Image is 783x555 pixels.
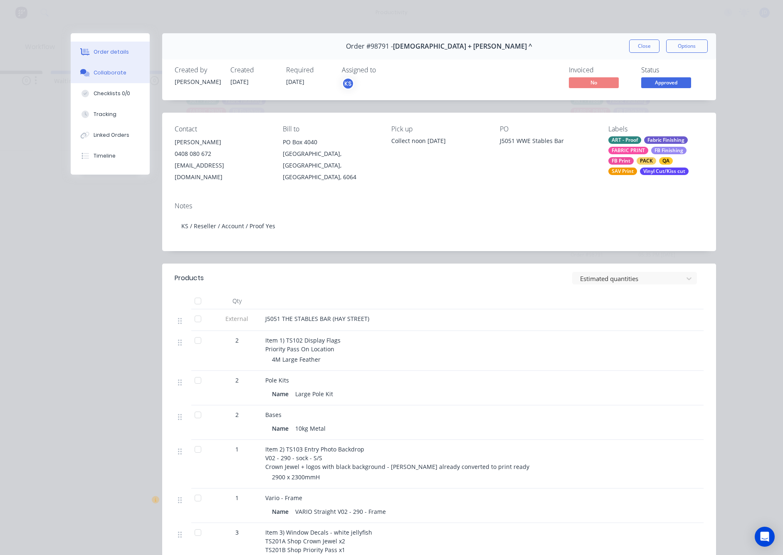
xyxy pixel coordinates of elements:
div: Linked Orders [94,131,129,139]
button: Close [629,39,659,53]
button: Checklists 0/0 [71,83,150,104]
div: FB Finishing [651,147,687,154]
button: Options [666,39,708,53]
div: PO Box 4040 [283,136,378,148]
div: Qty [212,293,262,309]
div: PO Box 4040[GEOGRAPHIC_DATA], [GEOGRAPHIC_DATA], [GEOGRAPHIC_DATA], 6064 [283,136,378,183]
span: 1 [235,493,239,502]
div: Timeline [94,152,116,160]
span: External [215,314,259,323]
button: Tracking [71,104,150,125]
span: J5051 THE STABLES BAR (HAY STREET) [265,315,369,323]
div: Labels [608,125,704,133]
div: Assigned to [342,66,425,74]
div: [GEOGRAPHIC_DATA], [GEOGRAPHIC_DATA], [GEOGRAPHIC_DATA], 6064 [283,148,378,183]
button: KS [342,77,354,90]
span: Bases [265,411,282,419]
span: No [569,77,619,88]
div: [PERSON_NAME] [175,77,220,86]
span: Order #98791 - [346,42,393,50]
div: PO [500,125,595,133]
div: Contact [175,125,270,133]
div: Collect noon [DATE] [391,136,487,145]
div: Notes [175,202,704,210]
span: Item 1) TS102 Display Flags Priority Pass On Location [265,336,341,353]
div: FABRIC PRINT [608,147,648,154]
div: Collaborate [94,69,126,76]
div: ART - Proof [608,136,641,144]
div: QA [659,157,673,165]
div: Tracking [94,111,116,118]
button: Linked Orders [71,125,150,146]
div: J5051 WWE Stables Bar [500,136,595,148]
div: Invoiced [569,66,631,74]
button: Collaborate [71,62,150,83]
div: 0408 080 672 [175,148,270,160]
div: Bill to [283,125,378,133]
div: Fabric Finishing [644,136,688,144]
div: [PERSON_NAME]0408 080 672[EMAIL_ADDRESS][DOMAIN_NAME] [175,136,270,183]
div: Large Pole Kit [292,388,336,400]
span: [DATE] [230,78,249,86]
div: Pick up [391,125,487,133]
span: 2 [235,336,239,345]
span: 2900 x 2300mmH [272,473,320,481]
div: Name [272,422,292,434]
span: Item 2) TS103 Entry Photo Backdrop V02 - 290 - sock - S/S Crown Jewel + logos with black backgrou... [265,445,529,471]
div: KS / Reseller / Account / Proof Yes [175,213,704,239]
div: Open Intercom Messenger [755,527,775,547]
button: Approved [641,77,691,90]
span: 4M Large Feather [272,355,321,363]
span: 2 [235,376,239,385]
div: 10kg Metal [292,422,329,434]
div: Status [641,66,704,74]
div: PACK [637,157,656,165]
div: Name [272,506,292,518]
div: Created [230,66,276,74]
div: Vinyl Cut/Kiss cut [640,168,689,175]
span: Vario - Frame [265,494,302,502]
button: Timeline [71,146,150,166]
div: SAV Print [608,168,637,175]
span: [DEMOGRAPHIC_DATA] + [PERSON_NAME] ^ [393,42,532,50]
span: 2 [235,410,239,419]
span: 1 [235,445,239,454]
span: Approved [641,77,691,88]
div: Required [286,66,332,74]
div: Products [175,273,204,283]
span: [DATE] [286,78,304,86]
div: Checklists 0/0 [94,90,130,97]
div: [PERSON_NAME] [175,136,270,148]
div: Order details [94,48,129,56]
span: Item 3) Window Decals - white jellyfish TS201A Shop Crown Jewel x2 TS201B Shop Priority Pass x1 [265,528,372,554]
div: [EMAIL_ADDRESS][DOMAIN_NAME] [175,160,270,183]
div: Created by [175,66,220,74]
button: Order details [71,42,150,62]
div: FB Print [608,157,634,165]
span: Pole Kits [265,376,289,384]
div: Name [272,388,292,400]
div: VARIO Straight V02 - 290 - Frame [292,506,389,518]
span: 3 [235,528,239,537]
